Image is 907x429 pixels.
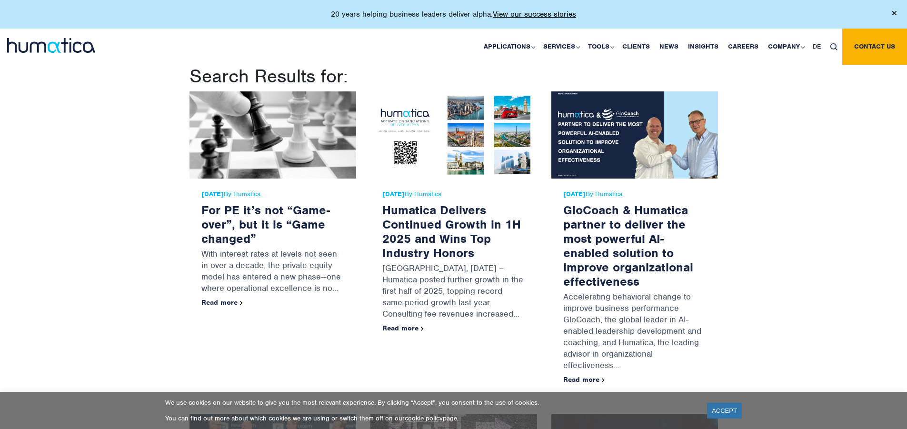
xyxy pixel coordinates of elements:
a: Clients [618,29,655,65]
img: search_icon [830,43,837,50]
a: Tools [583,29,618,65]
a: News [655,29,683,65]
a: Read more [563,375,605,384]
a: cookie policy [405,414,443,422]
p: You can find out more about which cookies we are using or switch them off on our page. [165,414,695,422]
img: arrowicon [421,327,424,331]
img: For PE it’s not “Game-over”, but it is “Game changed” [189,91,356,179]
img: arrowicon [602,378,605,382]
a: For PE it’s not “Game-over”, but it is “Game changed” [201,202,330,246]
span: DE [813,42,821,50]
a: Services [538,29,583,65]
img: Humatica Delivers Continued Growth in 1H 2025 and Wins Top Industry Honors [370,91,537,179]
strong: [DATE] [382,190,405,198]
p: We use cookies on our website to give you the most relevant experience. By clicking “Accept”, you... [165,399,695,407]
a: ACCEPT [707,403,742,419]
strong: [DATE] [563,190,586,198]
a: View our success stories [493,10,576,19]
span: By Humatica [201,190,344,198]
a: Insights [683,29,723,65]
p: [GEOGRAPHIC_DATA], [DATE] – Humatica posted further growth in the first half of 2025, topping rec... [382,260,525,324]
a: Careers [723,29,763,65]
h1: Search Results for: [189,65,718,88]
a: Applications [479,29,538,65]
img: GloCoach & Humatica partner to deliver the most powerful AI-enabled solution to improve organizat... [551,91,718,179]
a: Humatica Delivers Continued Growth in 1H 2025 and Wins Top Industry Honors [382,202,521,260]
a: Contact us [842,29,907,65]
p: 20 years helping business leaders deliver alpha. [331,10,576,19]
a: GloCoach & Humatica partner to deliver the most powerful AI-enabled solution to improve organizat... [563,202,693,289]
span: By Humatica [382,190,525,198]
p: Accelerating behavioral change to improve business performance GloCoach, the global leader in AI-... [563,289,706,376]
span: By Humatica [563,190,706,198]
a: DE [808,29,826,65]
p: With interest rates at levels not seen in over a decade, the private equity model has entered a n... [201,246,344,299]
a: Read more [382,324,424,332]
a: Read more [201,298,243,307]
img: logo [7,38,95,53]
img: arrowicon [240,301,243,305]
a: Company [763,29,808,65]
strong: [DATE] [201,190,224,198]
